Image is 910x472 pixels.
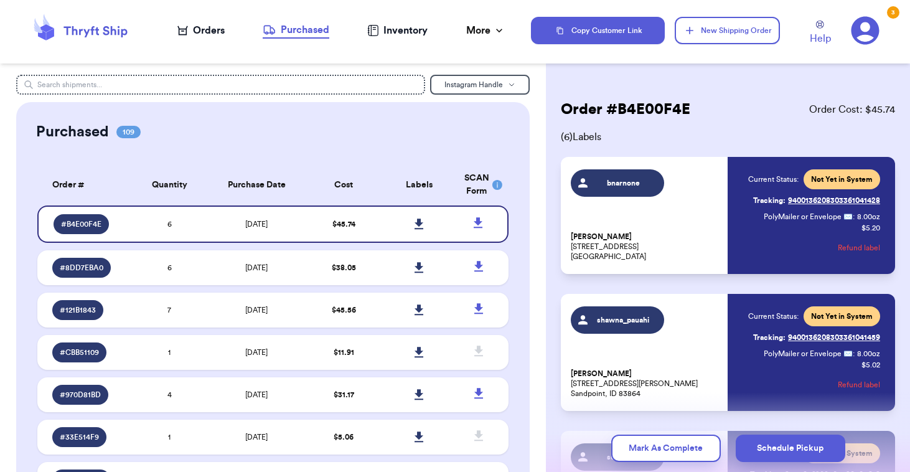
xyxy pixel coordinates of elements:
button: Refund label [838,371,880,399]
span: 4 [167,391,172,399]
span: $ 11.91 [334,349,354,356]
span: $ 31.17 [334,391,354,399]
span: Instagram Handle [444,81,503,88]
span: 8.00 oz [857,349,880,359]
h2: Order # B4E00F4E [561,100,690,120]
button: Refund label [838,234,880,262]
span: $ 45.56 [332,306,356,314]
span: 1 [168,349,171,356]
p: $ 5.20 [861,223,880,233]
span: [DATE] [245,264,268,271]
span: # 970D81BD [60,390,101,400]
a: Orders [177,23,225,38]
div: SCAN Form [464,172,494,198]
th: Purchase Date [207,164,306,205]
span: 1 [168,433,171,441]
span: # 8DD7EBA0 [60,263,103,273]
span: $ 5.06 [334,433,354,441]
span: # 33E514F9 [60,432,99,442]
span: Current Status: [748,174,799,184]
th: Order # [37,164,131,205]
span: [PERSON_NAME] [571,232,632,242]
th: Cost [306,164,382,205]
p: [STREET_ADDRESS][PERSON_NAME] Sandpoint, ID 83864 [571,369,720,399]
span: [DATE] [245,349,268,356]
h2: Purchased [36,122,109,142]
span: # 121B1843 [60,305,96,315]
span: Current Status: [748,311,799,321]
span: 8.00 oz [857,212,880,222]
span: Order Cost: $ 45.74 [809,102,895,117]
p: $ 5.02 [861,360,880,370]
span: : [853,212,855,222]
span: 109 [116,126,141,138]
p: [STREET_ADDRESS] [GEOGRAPHIC_DATA] [571,232,720,262]
span: Help [810,31,831,46]
span: Tracking: [753,196,786,205]
span: Not Yet in System [811,311,873,321]
span: PolyMailer or Envelope ✉️ [764,213,853,220]
span: 6 [167,264,172,271]
span: [DATE] [245,220,268,228]
span: [DATE] [245,433,268,441]
button: Instagram Handle [430,75,530,95]
span: # B4E00F4E [61,219,101,229]
th: Quantity [132,164,207,205]
span: [PERSON_NAME] [571,369,632,379]
button: Mark As Complete [611,435,721,462]
a: Help [810,21,831,46]
th: Labels [382,164,457,205]
button: Copy Customer Link [531,17,665,44]
span: PolyMailer or Envelope ✉️ [764,350,853,357]
input: Search shipments... [16,75,425,95]
div: 3 [887,6,899,19]
span: # CBB51109 [60,347,99,357]
a: 3 [851,16,880,45]
span: shawna_pauahi [594,315,653,325]
span: $ 45.74 [332,220,355,228]
div: More [466,23,505,38]
a: Purchased [263,22,329,39]
a: Tracking:9400136208303361041459 [753,328,880,347]
span: ( 6 ) Labels [561,130,895,144]
span: bnarnone [594,178,653,188]
span: $ 38.05 [332,264,356,271]
a: Tracking:9400136208303361041428 [753,191,880,210]
span: Tracking: [753,333,786,342]
span: 6 [167,220,172,228]
span: 7 [167,306,171,314]
span: [DATE] [245,391,268,399]
a: Inventory [367,23,428,38]
span: [DATE] [245,306,268,314]
div: Purchased [263,22,329,37]
button: New Shipping Order [675,17,779,44]
span: : [853,349,855,359]
button: Schedule Pickup [736,435,845,462]
span: Not Yet in System [811,174,873,184]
